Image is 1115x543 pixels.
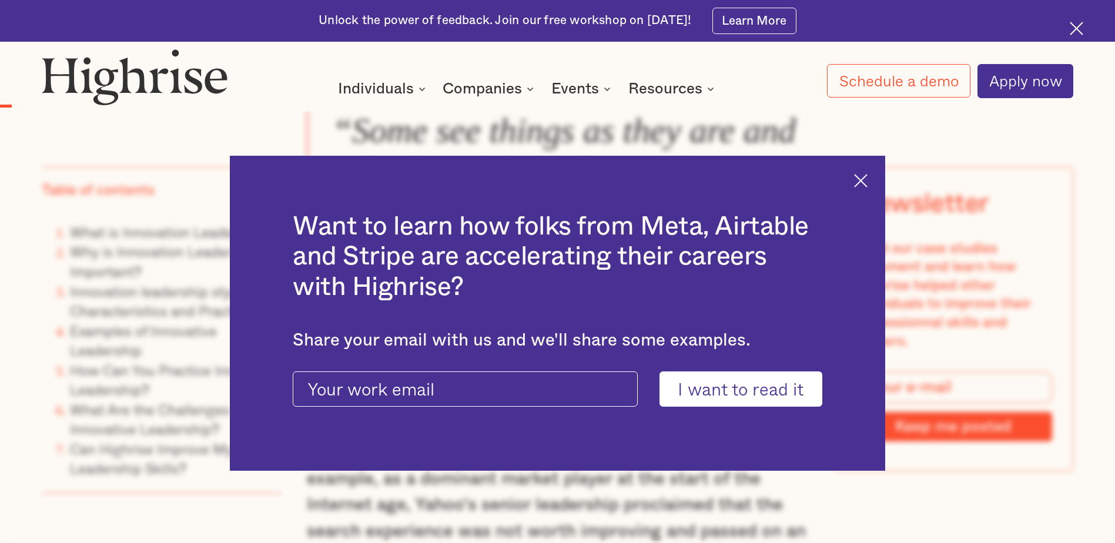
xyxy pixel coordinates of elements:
[628,82,702,96] div: Resources
[443,82,537,96] div: Companies
[977,64,1073,98] a: Apply now
[42,49,228,105] img: Highrise logo
[854,174,868,187] img: Cross icon
[1070,22,1083,35] img: Cross icon
[338,82,414,96] div: Individuals
[659,371,822,406] input: I want to read it
[551,82,614,96] div: Events
[443,82,522,96] div: Companies
[712,8,796,34] a: Learn More
[827,64,970,98] a: Schedule a demo
[338,82,429,96] div: Individuals
[551,82,599,96] div: Events
[319,12,691,29] div: Unlock the power of feedback. Join our free workshop on [DATE]!
[293,371,638,406] input: Your work email
[293,330,822,351] div: Share your email with us and we'll share some examples.
[293,371,822,406] form: current-ascender-blog-article-modal-form
[293,212,822,303] h2: Want to learn how folks from Meta, Airtable and Stripe are accelerating their careers with Highrise?
[628,82,718,96] div: Resources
